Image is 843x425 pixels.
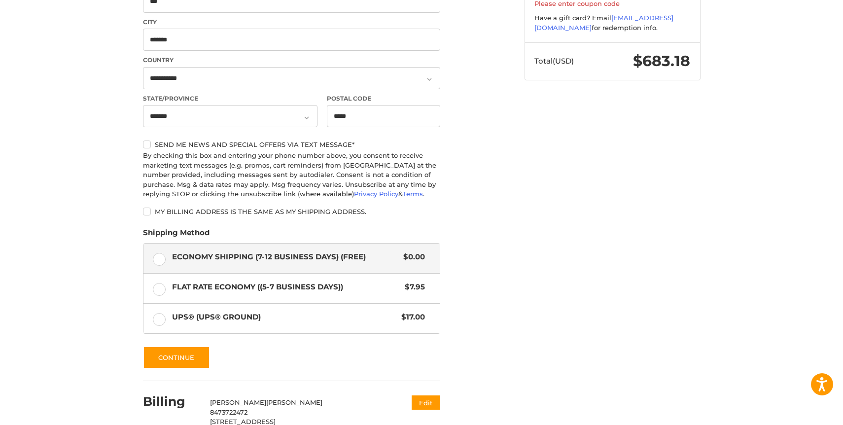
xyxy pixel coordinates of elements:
[143,18,440,27] label: City
[172,282,400,293] span: Flat Rate Economy ((5-7 Business Days))
[143,208,440,215] label: My billing address is the same as my shipping address.
[412,395,440,410] button: Edit
[210,408,247,416] span: 8473722472
[397,312,425,323] span: $17.00
[143,56,440,65] label: Country
[143,94,317,103] label: State/Province
[534,14,673,32] a: [EMAIL_ADDRESS][DOMAIN_NAME]
[354,190,398,198] a: Privacy Policy
[172,312,397,323] span: UPS® (UPS® Ground)
[403,190,423,198] a: Terms
[400,282,425,293] span: $7.95
[633,52,690,70] span: $683.18
[172,251,399,263] span: Economy Shipping (7-12 Business Days) (Free)
[327,94,440,103] label: Postal Code
[266,398,322,406] span: [PERSON_NAME]
[210,398,266,406] span: [PERSON_NAME]
[143,227,210,243] legend: Shipping Method
[143,151,440,199] div: By checking this box and entering your phone number above, you consent to receive marketing text ...
[143,141,440,148] label: Send me news and special offers via text message*
[534,56,574,66] span: Total (USD)
[143,346,210,369] button: Continue
[534,13,690,33] div: Have a gift card? Email for redemption info.
[399,251,425,263] span: $0.00
[143,394,201,409] h2: Billing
